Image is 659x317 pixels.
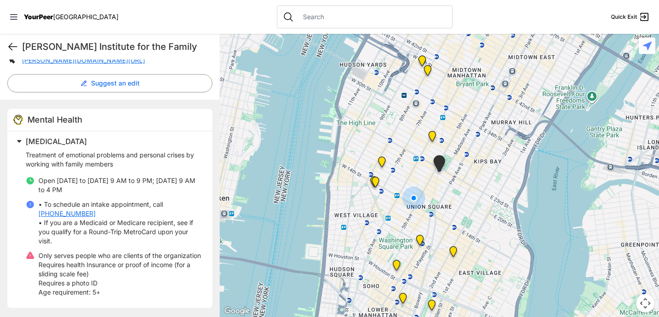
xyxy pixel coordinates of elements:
a: Open this area in Google Maps (opens a new window) [222,305,252,317]
span: Suggest an edit [91,79,140,88]
span: Quick Exit [611,13,637,21]
a: [PHONE_NUMBER] [38,209,96,218]
div: Center For Healing [391,260,402,274]
span: YourPeer [24,13,53,21]
div: Consultation Center and Headquarters [426,300,438,314]
div: Center Youth [368,176,380,191]
div: The Center, Main Building [370,177,381,191]
p: Requires a photo ID [38,279,201,288]
a: Quick Exit [611,11,650,22]
span: Mental Health [27,115,82,124]
div: Manhattan [427,131,438,145]
div: Chelsea, COMPASS Office [376,156,388,171]
p: • To schedule an intake appointment, call • If you are a Medicaid or Medicare recipient, see if y... [38,200,201,246]
div: Judson [397,293,409,307]
input: Search [297,12,447,21]
div: Main Office [422,65,433,80]
span: [GEOGRAPHIC_DATA] [53,13,119,21]
a: YourPeer[GEOGRAPHIC_DATA] [24,14,119,20]
div: You are here! [402,187,425,210]
div: Harvey Milk High School [414,235,426,249]
p: Treatment of emotional problems and personal crises by working with family members [26,150,201,169]
h1: [PERSON_NAME] Institute for the Family [22,40,212,53]
span: Only serves people who are clients of the organization [38,252,201,259]
span: Age requirement: [38,288,91,296]
span: [MEDICAL_DATA] [26,137,87,146]
p: 5+ [38,288,201,297]
button: Suggest an edit [7,74,212,92]
img: Google [222,305,252,317]
div: St. Marks Institute for Mental Health [448,246,459,261]
p: Requires health Insurance or proof of income (for a sliding scale fee) [38,260,201,279]
span: Open [DATE] to [DATE] 9 AM to 9 PM; [DATE] 9 AM to 4 PM [38,177,195,193]
a: [PERSON_NAME][DOMAIN_NAME][URL] [22,56,145,64]
button: Map camera controls [636,294,654,312]
div: NYC Metro [416,55,428,70]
